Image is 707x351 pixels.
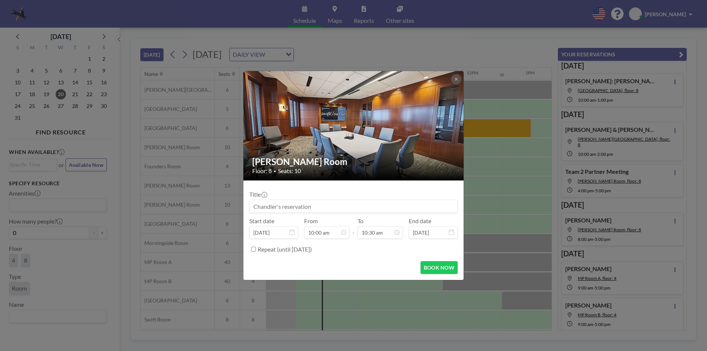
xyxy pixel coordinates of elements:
label: Start date [249,217,274,225]
button: BOOK NOW [421,261,458,274]
span: Seats: 10 [278,167,301,175]
img: 537.jpg [243,43,464,209]
label: Repeat (until [DATE]) [258,246,312,253]
input: Chandler's reservation [250,200,457,213]
label: To [358,217,363,225]
label: From [304,217,318,225]
span: Floor: 8 [252,167,272,175]
label: Title [249,191,267,198]
h2: [PERSON_NAME] Room [252,156,455,167]
label: End date [409,217,431,225]
span: • [274,168,276,174]
span: - [352,220,355,236]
